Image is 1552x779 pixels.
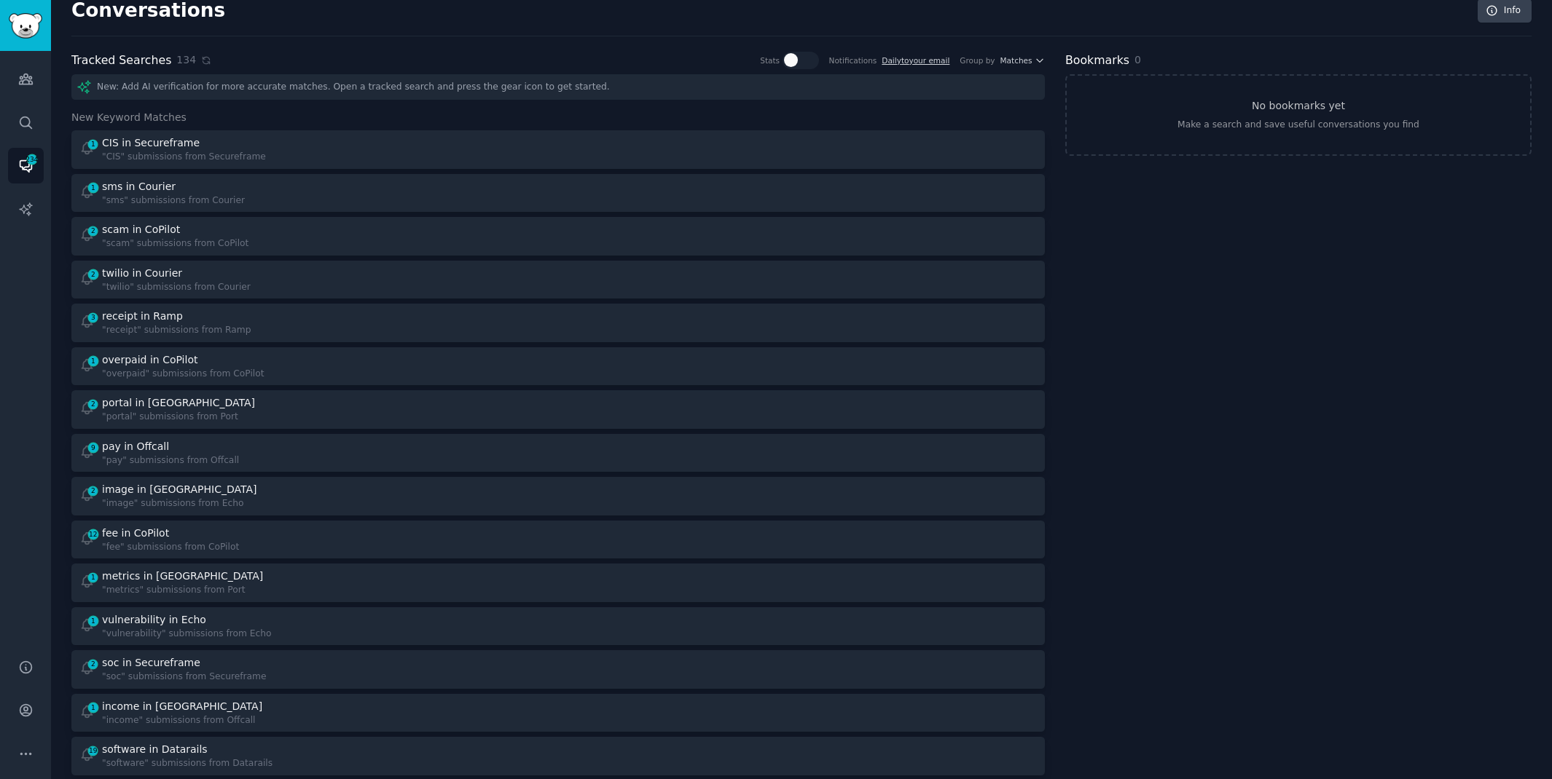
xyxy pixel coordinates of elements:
span: 1 [87,572,100,582]
a: 2scam in CoPilot"scam" submissions from CoPilot [71,217,1045,256]
div: "income" submissions from Offcall [102,714,265,727]
div: "metrics" submissions from Port [102,584,266,597]
button: Matches [1000,55,1045,66]
div: "overpaid" submissions from CoPilot [102,368,264,381]
a: 234 [8,148,44,183]
div: "sms" submissions from Courier [102,194,245,207]
div: income in [GEOGRAPHIC_DATA] [102,699,262,714]
div: "vulnerability" submissions from Echo [102,628,272,641]
div: "portal" submissions from Port [102,411,258,424]
div: "software" submissions from Datarails [102,757,273,770]
span: 2 [87,226,100,236]
div: "image" submissions from Echo [102,497,259,510]
span: 2 [87,269,100,280]
div: Group by [960,55,995,66]
div: twilio in Courier [102,266,182,281]
div: vulnerability in Echo [102,612,206,628]
span: 1 [87,703,100,713]
div: "fee" submissions from CoPilot [102,541,239,554]
span: 2 [87,659,100,669]
div: sms in Courier [102,179,176,194]
div: metrics in [GEOGRAPHIC_DATA] [102,569,263,584]
div: scam in CoPilot [102,222,180,237]
span: New Keyword Matches [71,110,187,125]
a: 1overpaid in CoPilot"overpaid" submissions from CoPilot [71,347,1045,386]
div: software in Datarails [102,742,208,757]
a: 2soc in Secureframe"soc" submissions from Secureframe [71,650,1045,689]
div: receipt in Ramp [102,309,183,324]
span: 3 [87,312,100,323]
span: 134 [176,52,196,68]
span: 1 [87,616,100,626]
a: 1vulnerability in Echo"vulnerability" submissions from Echo [71,607,1045,646]
div: Make a search and save useful conversations you find [1177,119,1419,132]
div: "twilio" submissions from Courier [102,281,251,294]
div: "CIS" submissions from Secureframe [102,151,266,164]
span: 2 [87,486,100,496]
div: image in [GEOGRAPHIC_DATA] [102,482,256,497]
a: 9pay in Offcall"pay" submissions from Offcall [71,434,1045,472]
span: 0 [1134,54,1141,66]
h2: Tracked Searches [71,52,171,70]
div: "pay" submissions from Offcall [102,454,239,467]
span: 1 [87,139,100,149]
img: GummySearch logo [9,13,42,39]
span: 19 [87,746,100,756]
span: Matches [1000,55,1032,66]
a: 1sms in Courier"sms" submissions from Courier [71,174,1045,213]
span: 1 [87,356,100,366]
div: New: Add AI verification for more accurate matches. Open a tracked search and press the gear icon... [71,74,1045,100]
a: 1income in [GEOGRAPHIC_DATA]"income" submissions from Offcall [71,694,1045,732]
a: 2portal in [GEOGRAPHIC_DATA]"portal" submissions from Port [71,390,1045,429]
a: No bookmarks yetMake a search and save useful conversations you find [1065,74,1532,156]
div: "receipt" submissions from Ramp [102,324,251,337]
div: "scam" submissions from CoPilot [102,237,248,250]
a: 2twilio in Courier"twilio" submissions from Courier [71,261,1045,299]
span: 9 [87,443,100,453]
a: 1CIS in Secureframe"CIS" submissions from Secureframe [71,130,1045,169]
span: 2 [87,399,100,409]
div: overpaid in CoPilot [102,352,197,368]
span: 1 [87,183,100,193]
div: soc in Secureframe [102,655,200,671]
a: 19software in Datarails"software" submissions from Datarails [71,737,1045,775]
a: 12fee in CoPilot"fee" submissions from CoPilot [71,521,1045,559]
a: 1metrics in [GEOGRAPHIC_DATA]"metrics" submissions from Port [71,564,1045,602]
h3: No bookmarks yet [1252,98,1345,114]
a: Dailytoyour email [882,56,949,65]
span: 234 [26,154,39,165]
div: portal in [GEOGRAPHIC_DATA] [102,395,255,411]
div: "soc" submissions from Secureframe [102,671,267,684]
div: pay in Offcall [102,439,169,454]
a: 3receipt in Ramp"receipt" submissions from Ramp [71,304,1045,342]
div: Stats [760,55,780,66]
span: 12 [87,529,100,539]
h2: Bookmarks [1065,52,1129,70]
a: 2image in [GEOGRAPHIC_DATA]"image" submissions from Echo [71,477,1045,515]
div: fee in CoPilot [102,526,169,541]
div: Notifications [829,55,877,66]
div: CIS in Secureframe [102,135,200,151]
